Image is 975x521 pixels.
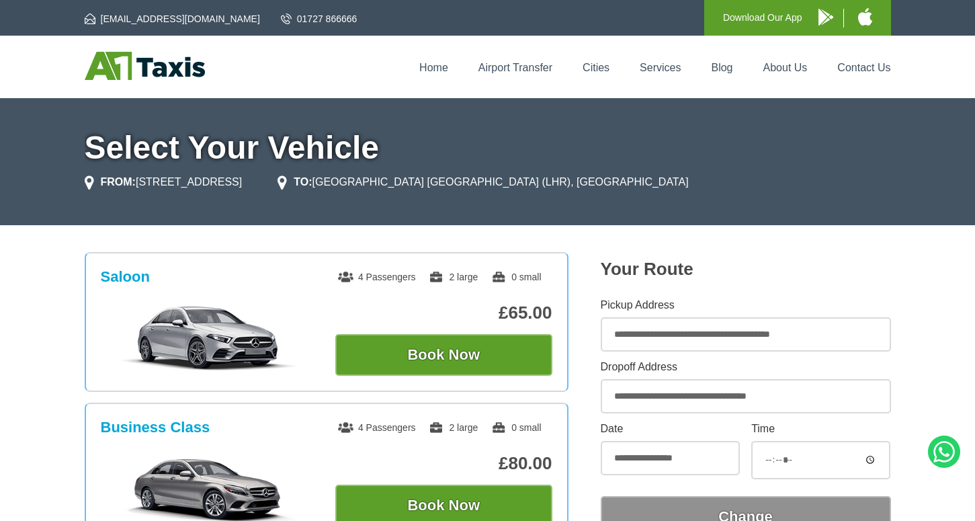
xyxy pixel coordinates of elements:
[583,62,609,73] a: Cities
[491,422,541,433] span: 0 small
[491,272,541,282] span: 0 small
[711,62,732,73] a: Blog
[429,422,478,433] span: 2 large
[723,9,802,26] p: Download Our App
[101,176,136,188] strong: FROM:
[294,176,312,188] strong: TO:
[85,12,260,26] a: [EMAIL_ADDRESS][DOMAIN_NAME]
[601,300,891,311] label: Pickup Address
[338,422,416,433] span: 4 Passengers
[419,62,448,73] a: Home
[101,268,150,286] h3: Saloon
[335,303,552,323] p: £65.00
[763,62,808,73] a: About Us
[837,62,890,73] a: Contact Us
[818,9,833,26] img: A1 Taxis Android App
[85,132,891,164] h1: Select Your Vehicle
[858,8,872,26] img: A1 Taxis iPhone App
[278,174,688,190] li: [GEOGRAPHIC_DATA] [GEOGRAPHIC_DATA] (LHR), [GEOGRAPHIC_DATA]
[429,272,478,282] span: 2 large
[281,12,357,26] a: 01727 866666
[335,334,552,376] button: Book Now
[601,362,891,372] label: Dropoff Address
[335,453,552,474] p: £80.00
[85,52,205,80] img: A1 Taxis St Albans LTD
[601,259,891,280] h2: Your Route
[751,424,890,434] label: Time
[338,272,416,282] span: 4 Passengers
[108,305,310,372] img: Saloon
[478,62,552,73] a: Airport Transfer
[101,419,210,436] h3: Business Class
[85,174,243,190] li: [STREET_ADDRESS]
[640,62,681,73] a: Services
[601,424,740,434] label: Date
